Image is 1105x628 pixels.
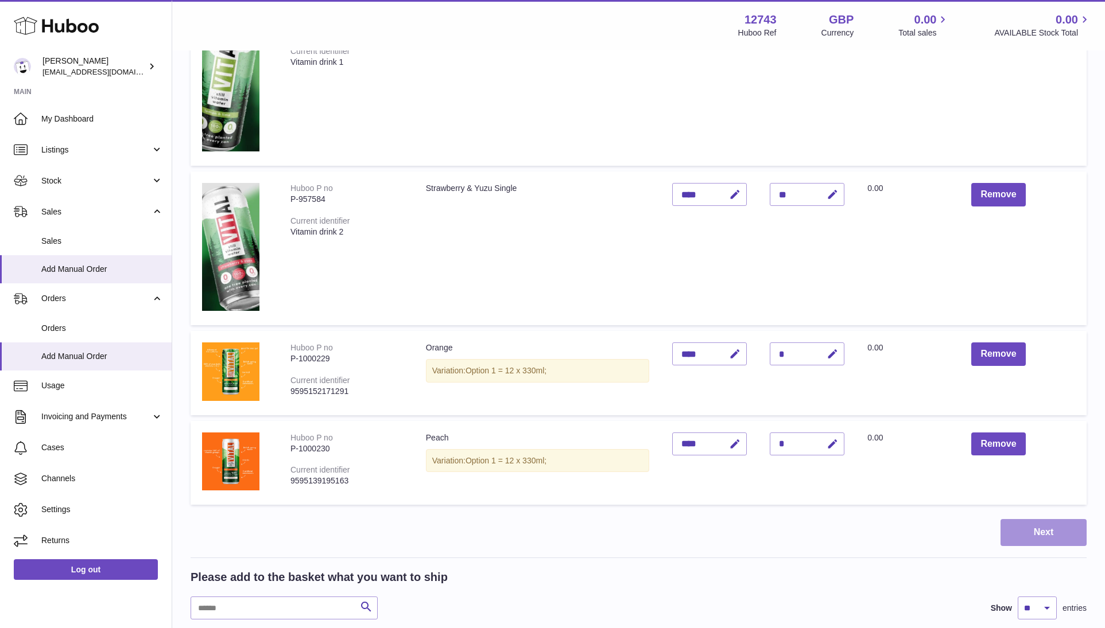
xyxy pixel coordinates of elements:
[867,433,883,442] span: 0.00
[290,343,333,352] div: Huboo P no
[41,380,163,391] span: Usage
[290,386,403,397] div: 9595152171291
[41,473,163,484] span: Channels
[914,12,937,28] span: 0.00
[41,293,151,304] span: Orders
[290,376,350,385] div: Current identifier
[42,56,146,77] div: [PERSON_NAME]
[994,12,1091,38] a: 0.00 AVAILABLE Stock Total
[971,342,1025,366] button: Remove
[829,12,854,28] strong: GBP
[738,28,777,38] div: Huboo Ref
[898,12,949,38] a: 0.00 Total sales
[414,171,661,325] td: Strawberry & Yuzu Single
[202,342,259,401] img: Orange
[290,443,403,454] div: P-1000230
[41,236,163,247] span: Sales
[994,28,1091,38] span: AVAILABLE Stock Total
[290,57,403,68] div: Vitamin drink 1
[971,432,1025,456] button: Remove
[42,67,169,76] span: [EMAIL_ADDRESS][DOMAIN_NAME]
[290,216,350,225] div: Current identifier
[414,2,661,166] td: Lemon & Lime Single
[867,343,883,352] span: 0.00
[202,432,259,491] img: Peach
[426,359,649,383] div: Variation:
[41,411,151,422] span: Invoicing and Payments
[41,114,163,124] span: My Dashboard
[41,175,151,186] span: Stock
[41,264,163,275] span: Add Manual Order
[41,206,151,217] span: Sales
[426,449,649,473] div: Variation:
[41,323,163,334] span: Orders
[202,13,259,151] img: Lemon & Lime Single
[1063,603,1087,614] span: entries
[41,145,151,155] span: Listings
[290,465,350,474] div: Current identifier
[466,456,546,465] span: Option 1 = 12 x 330ml;
[1056,12,1078,28] span: 0.00
[290,194,403,205] div: P-957584
[898,28,949,38] span: Total sales
[41,535,163,546] span: Returns
[14,58,31,75] img: al@vital-drinks.co.uk
[41,504,163,515] span: Settings
[191,570,448,585] h2: Please add to the basket what you want to ship
[1001,519,1087,546] button: Next
[414,331,661,415] td: Orange
[991,603,1012,614] label: Show
[290,433,333,442] div: Huboo P no
[202,183,259,311] img: Strawberry & Yuzu Single
[290,227,403,237] div: Vitamin drink 2
[466,366,546,375] span: Option 1 = 12 x 330ml;
[41,351,163,362] span: Add Manual Order
[290,184,333,193] div: Huboo P no
[14,559,158,580] a: Log out
[41,442,163,453] span: Cases
[867,184,883,193] span: 0.00
[971,183,1025,206] button: Remove
[821,28,854,38] div: Currency
[414,421,661,505] td: Peach
[290,475,403,486] div: 9595139195163
[745,12,777,28] strong: 12743
[290,46,350,56] div: Current identifier
[290,353,403,364] div: P-1000229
